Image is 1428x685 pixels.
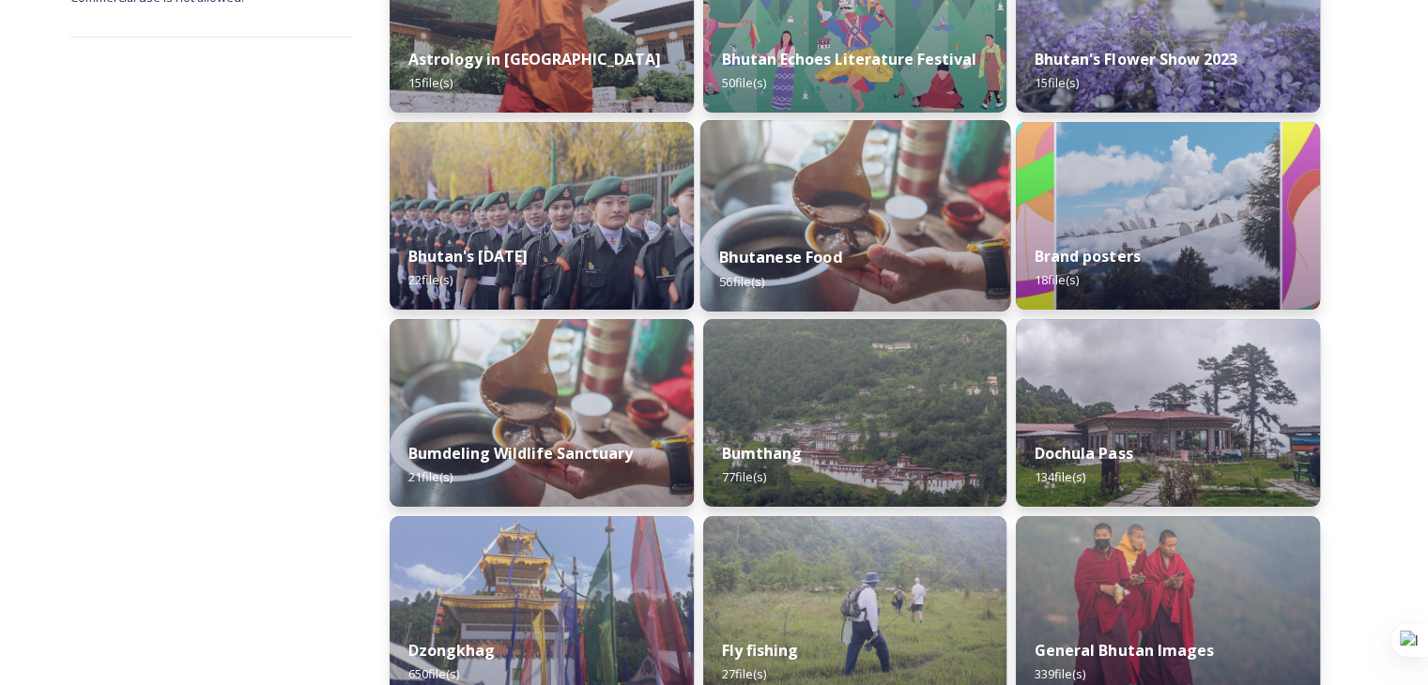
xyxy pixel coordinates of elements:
strong: Bumdeling Wildlife Sanctuary [408,443,633,464]
strong: General Bhutan Images [1035,640,1213,661]
span: 15 file(s) [408,74,453,91]
strong: Astrology in [GEOGRAPHIC_DATA] [408,49,661,69]
img: Bumdeling%2520090723%2520by%2520Amp%2520Sripimanwat-4.jpg [699,120,1009,312]
strong: Bumthang [722,443,802,464]
span: 339 file(s) [1035,665,1085,682]
span: 77 file(s) [722,468,766,485]
span: 22 file(s) [408,271,453,288]
strong: Dzongkhag [408,640,495,661]
img: Bhutan%2520National%2520Day10.jpg [390,122,694,310]
span: 21 file(s) [408,468,453,485]
img: Bhutan_Believe_800_1000_4.jpg [1016,122,1320,310]
strong: Dochula Pass [1035,443,1132,464]
span: 27 file(s) [722,665,766,682]
span: 50 file(s) [722,74,766,91]
img: Bumdeling%2520090723%2520by%2520Amp%2520Sripimanwat-4%25202.jpg [390,319,694,507]
img: 2022-10-01%252011.41.43.jpg [1016,319,1320,507]
span: 56 file(s) [719,272,764,289]
strong: Brand posters [1035,246,1140,266]
strong: Bhutan's [DATE] [408,246,528,266]
span: 650 file(s) [408,665,459,682]
strong: Fly fishing [722,640,798,661]
strong: Bhutan's Flower Show 2023 [1035,49,1236,69]
span: 134 file(s) [1035,468,1085,485]
strong: Bhutanese Food [719,247,842,267]
span: 18 file(s) [1035,271,1079,288]
span: 15 file(s) [1035,74,1079,91]
strong: Bhutan Echoes Literature Festival [722,49,976,69]
img: Bumthang%2520180723%2520by%2520Amp%2520Sripimanwat-20.jpg [703,319,1007,507]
